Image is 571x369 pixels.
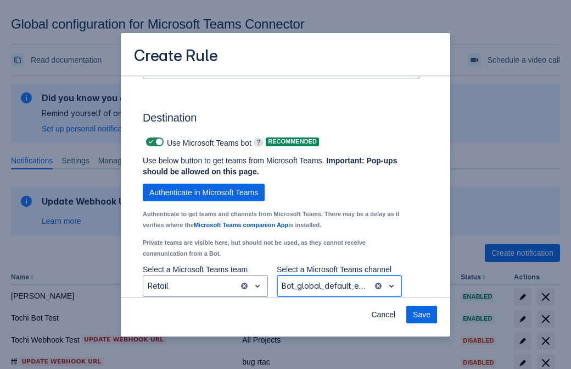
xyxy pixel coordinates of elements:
p: Use below button to get teams from Microsoft Teams. [143,155,402,177]
p: Select a Microsoft Teams team [143,264,268,275]
button: clear [240,282,249,290]
div: Scrollable content [121,75,450,298]
div: Use Microsoft Teams bot [143,134,251,150]
span: Save [413,306,430,323]
h3: Create Rule [134,46,218,68]
small: Authenticate to get teams and channels from Microsoft Teams. There may be a delay as it verifies ... [143,211,399,228]
span: Recommended [266,139,319,145]
h3: Destination [143,111,419,129]
span: Cancel [371,306,395,323]
p: Select a Microsoft Teams channel [277,264,402,275]
span: open [385,279,398,293]
span: ? [254,138,264,147]
a: Microsoft Teams companion App [194,222,288,228]
button: clear [374,282,383,290]
button: Save [406,306,437,323]
span: open [251,279,264,293]
small: Private teams are visible here, but should not be used, as they cannot receive communication from... [143,239,366,257]
span: Authenticate in Microsoft Teams [149,184,258,201]
button: Cancel [365,306,402,323]
button: Authenticate in Microsoft Teams [143,184,265,201]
